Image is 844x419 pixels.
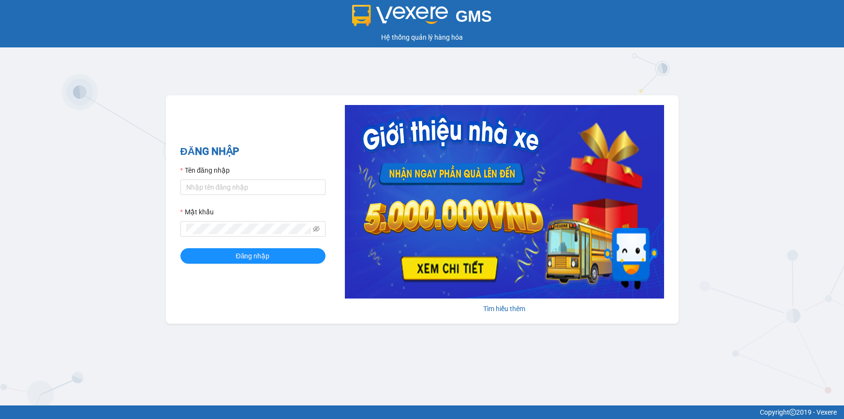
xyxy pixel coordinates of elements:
button: Đăng nhập [180,248,326,264]
div: Copyright 2019 - Vexere [7,407,837,418]
span: GMS [456,7,492,25]
a: GMS [352,15,492,22]
label: Mật khẩu [180,207,214,217]
span: copyright [789,409,796,416]
h2: ĐĂNG NHẬP [180,144,326,160]
input: Tên đăng nhập [180,180,326,195]
img: logo 2 [352,5,448,26]
img: banner-0 [345,105,664,299]
div: Hệ thống quản lý hàng hóa [2,32,842,43]
label: Tên đăng nhập [180,165,230,176]
input: Mật khẩu [186,224,311,234]
div: Tìm hiểu thêm [345,303,664,314]
span: Đăng nhập [236,251,270,261]
span: eye-invisible [313,225,320,232]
